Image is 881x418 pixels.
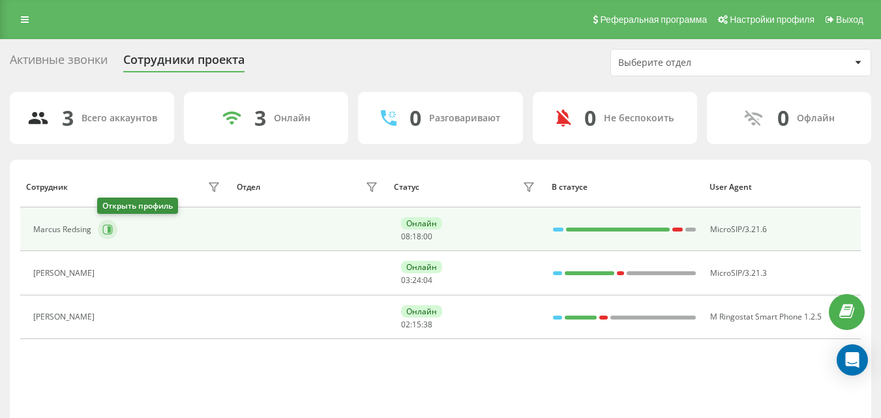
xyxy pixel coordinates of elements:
span: Реферальная программа [600,14,707,25]
span: 04 [423,275,432,286]
div: Онлайн [401,261,442,273]
div: Онлайн [401,305,442,318]
div: 0 [777,106,789,130]
div: : : [401,320,432,329]
div: 3 [62,106,74,130]
span: 18 [412,231,421,242]
div: Активные звонки [10,53,108,73]
div: Онлайн [401,217,442,230]
span: M Ringostat Smart Phone 1.2.5 [710,311,822,322]
div: [PERSON_NAME] [33,312,98,321]
div: 0 [584,106,596,130]
span: 02 [401,319,410,330]
span: 38 [423,319,432,330]
div: [PERSON_NAME] [33,269,98,278]
div: 3 [254,106,266,130]
div: Онлайн [274,113,310,124]
div: User Agent [709,183,855,192]
div: Не беспокоить [604,113,674,124]
span: MicroSIP/3.21.3 [710,267,767,278]
div: Сотрудник [26,183,68,192]
div: : : [401,232,432,241]
div: Сотрудники проекта [123,53,245,73]
span: Выход [836,14,863,25]
span: 03 [401,275,410,286]
div: Офлайн [797,113,835,124]
span: 08 [401,231,410,242]
div: Открыть профиль [97,198,178,214]
div: : : [401,276,432,285]
div: Marcus Redsing [33,225,95,234]
span: 15 [412,319,421,330]
div: Отдел [237,183,260,192]
span: MicroSIP/3.21.6 [710,224,767,235]
div: Разговаривают [429,113,500,124]
div: Open Intercom Messenger [837,344,868,376]
span: 24 [412,275,421,286]
span: Настройки профиля [730,14,814,25]
span: 00 [423,231,432,242]
div: Выберите отдел [618,57,774,68]
div: 0 [410,106,421,130]
div: Всего аккаунтов [82,113,157,124]
div: В статусе [552,183,697,192]
div: Статус [394,183,419,192]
